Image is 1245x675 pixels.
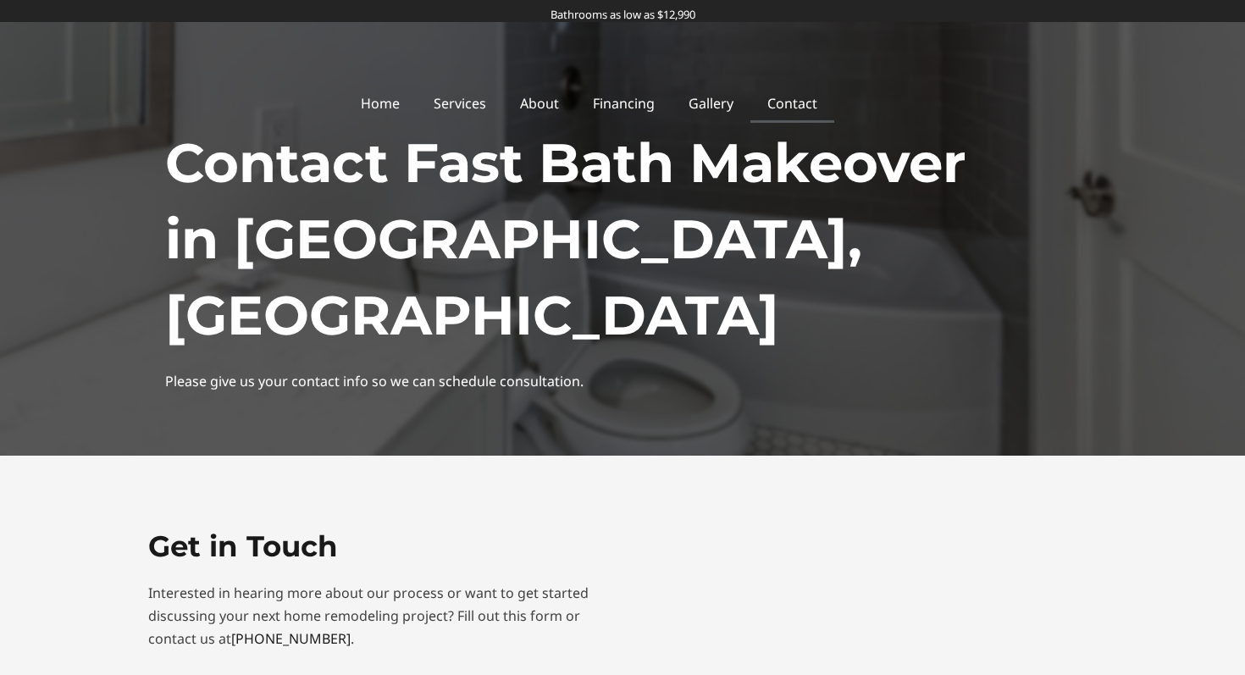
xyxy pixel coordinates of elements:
[750,84,834,123] a: Contact
[417,84,503,123] a: Services
[231,629,351,648] a: [PHONE_NUMBER]
[576,84,672,123] a: Financing
[165,370,1080,393] p: Please give us your contact info so we can schedule consultation.
[165,125,1080,353] h1: Contact Fast Bath Makeover in [GEOGRAPHIC_DATA], [GEOGRAPHIC_DATA]
[344,84,417,123] a: Home
[148,528,614,565] h2: Get in Touch
[503,84,576,123] a: About
[672,84,750,123] a: Gallery
[148,582,614,651] p: Interested in hearing more about our process or want to get started discussing your next home rem...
